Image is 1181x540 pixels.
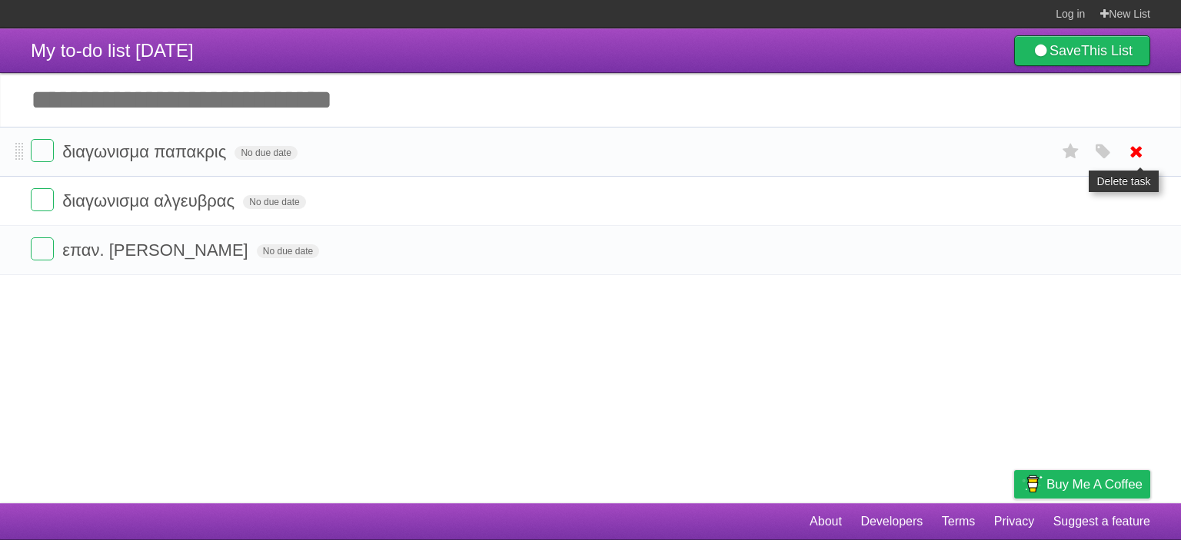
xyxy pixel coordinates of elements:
span: διαγωνισμα παπακρις [62,142,230,161]
span: No due date [243,195,305,209]
span: My to-do list [DATE] [31,40,194,61]
a: Suggest a feature [1053,507,1150,536]
label: Star task [1056,188,1086,214]
label: Star task [1056,139,1086,164]
label: Done [31,139,54,162]
img: Buy me a coffee [1022,471,1043,497]
a: SaveThis List [1014,35,1150,66]
a: Developers [860,507,923,536]
b: This List [1081,43,1133,58]
a: Buy me a coffee [1014,470,1150,499]
a: About [810,507,842,536]
span: διαγωνισμα αλγευβρας [62,191,238,210]
label: Done [31,237,54,260]
span: No due date [235,146,297,160]
a: Terms [942,507,976,536]
label: Star task [1056,237,1086,263]
span: No due date [257,244,319,258]
span: επαν. [PERSON_NAME] [62,240,252,260]
span: Buy me a coffee [1046,471,1143,498]
a: Privacy [994,507,1034,536]
label: Done [31,188,54,211]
